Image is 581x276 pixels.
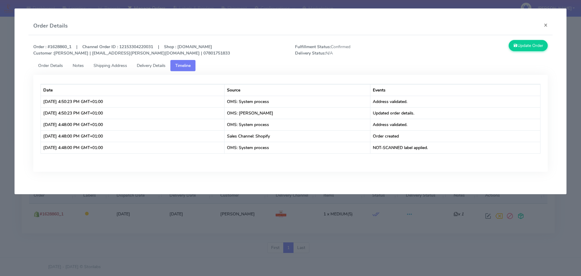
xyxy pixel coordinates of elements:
strong: Customer : [33,50,54,56]
strong: Order : #1628860_1 | Channel Order ID : 12153304220031 | Shop : [DOMAIN_NAME] [PERSON_NAME] | [EM... [33,44,230,56]
span: Order Details [38,63,63,68]
th: Date [41,84,225,96]
td: [DATE] 4:50:23 PM GMT+01:00 [41,107,225,119]
td: [DATE] 4:48:00 PM GMT+01:00 [41,142,225,153]
td: OMS: System process [225,119,370,130]
th: Events [370,84,540,96]
td: Address validated. [370,96,540,107]
span: Notes [73,63,84,68]
td: [DATE] 4:50:23 PM GMT+01:00 [41,96,225,107]
ul: Tabs [33,60,548,71]
td: OMS: [PERSON_NAME] [225,107,370,119]
td: Address validated. [370,119,540,130]
td: Updated order details. [370,107,540,119]
button: Update Order [509,40,548,51]
h4: Order Details [33,22,68,30]
strong: Fulfillment Status: [295,44,331,50]
span: Shipping Address [94,63,127,68]
td: [DATE] 4:48:00 PM GMT+01:00 [41,119,225,130]
td: OMS: System process [225,96,370,107]
strong: Delivery Status: [295,50,326,56]
span: Confirmed N/A [290,44,422,56]
td: Sales Channel: Shopify [225,130,370,142]
span: Timeline [175,63,191,68]
button: Close [539,17,553,33]
td: NOT-SCANNED label applied. [370,142,540,153]
td: OMS: System process [225,142,370,153]
th: Source [225,84,370,96]
span: Delivery Details [137,63,166,68]
td: Order created [370,130,540,142]
td: [DATE] 4:48:00 PM GMT+01:00 [41,130,225,142]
